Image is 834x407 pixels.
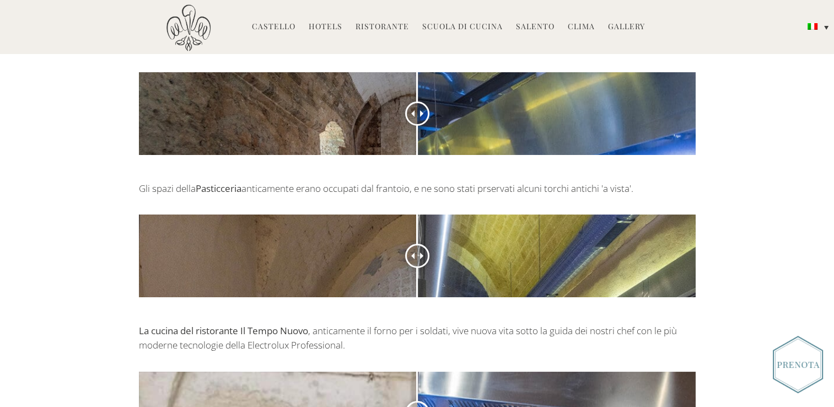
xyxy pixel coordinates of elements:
[356,21,409,34] a: Ristorante
[252,21,295,34] a: Castello
[568,21,595,34] a: Clima
[608,21,645,34] a: Gallery
[808,23,817,30] img: Italiano
[139,181,696,196] div: Gli spazi della anticamente erano occupati dal frantoio, e ne sono stati prservati alcuni torchi ...
[166,4,211,51] img: Castello di Ugento
[139,324,696,353] div: , anticamente il forno per i soldati, vive nuova vita sotto la guida dei nostri chef con le più m...
[773,336,823,393] img: Book_Button_Italian.png
[422,21,503,34] a: Scuola di Cucina
[309,21,342,34] a: Hotels
[139,324,308,337] b: La cucina del ristorante Il Tempo Nuovo
[516,21,555,34] a: Salento
[196,182,241,195] b: Pasticceria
